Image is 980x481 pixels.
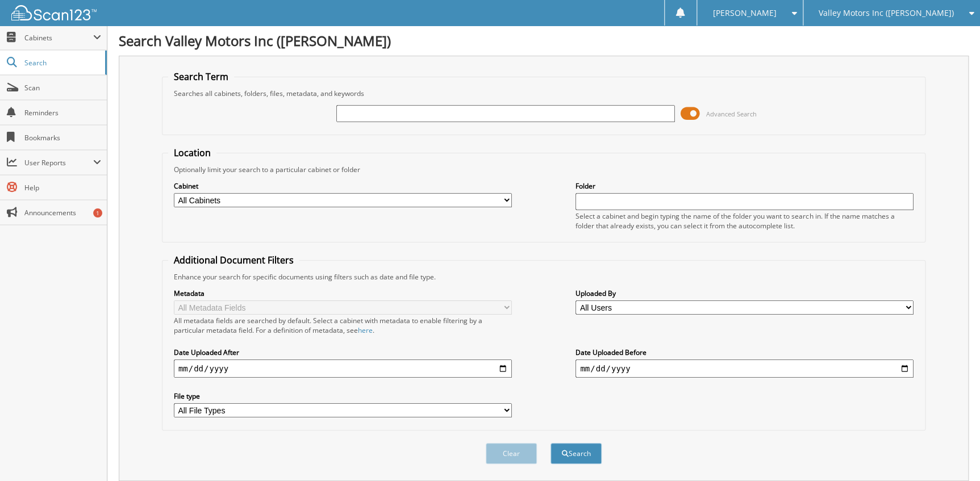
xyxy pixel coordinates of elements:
span: Valley Motors Inc ([PERSON_NAME]) [819,10,954,16]
label: Date Uploaded Before [576,348,914,357]
span: Search [24,58,99,68]
h1: Search Valley Motors Inc ([PERSON_NAME]) [119,31,969,50]
div: Searches all cabinets, folders, files, metadata, and keywords [168,89,919,98]
span: Announcements [24,208,101,218]
button: Search [551,443,602,464]
span: User Reports [24,158,93,168]
span: Cabinets [24,33,93,43]
legend: Additional Document Filters [168,254,299,266]
div: All metadata fields are searched by default. Select a cabinet with metadata to enable filtering b... [174,316,512,335]
label: Folder [576,181,914,191]
label: Cabinet [174,181,512,191]
span: Bookmarks [24,133,101,143]
legend: Location [168,147,216,159]
label: Uploaded By [576,288,914,298]
input: start [174,359,512,378]
label: Metadata [174,288,512,298]
span: Advanced Search [706,110,757,118]
div: 1 [93,208,102,218]
label: Date Uploaded After [174,348,512,357]
span: Reminders [24,108,101,118]
div: Enhance your search for specific documents using filters such as date and file type. [168,272,919,282]
span: Help [24,183,101,193]
legend: Search Term [168,70,234,83]
button: Clear [486,443,537,464]
img: scan123-logo-white.svg [11,5,97,20]
div: Select a cabinet and begin typing the name of the folder you want to search in. If the name match... [576,211,914,231]
a: here [358,325,373,335]
div: Optionally limit your search to a particular cabinet or folder [168,165,919,174]
input: end [576,359,914,378]
span: [PERSON_NAME] [712,10,776,16]
span: Scan [24,83,101,93]
label: File type [174,391,512,401]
